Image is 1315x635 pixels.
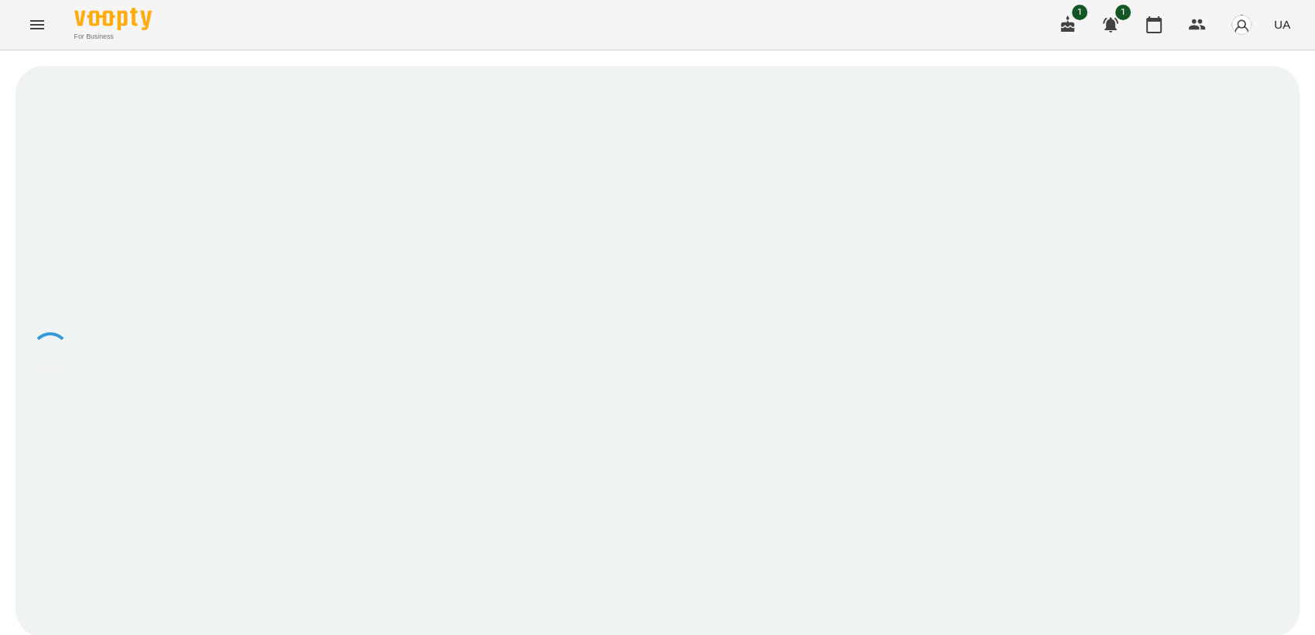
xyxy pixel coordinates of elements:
[19,6,56,43] button: Menu
[1231,14,1252,36] img: avatar_s.png
[1072,5,1087,20] span: 1
[1115,5,1131,20] span: 1
[74,32,152,42] span: For Business
[1268,10,1296,39] button: UA
[74,8,152,30] img: Voopty Logo
[1274,16,1290,33] span: UA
